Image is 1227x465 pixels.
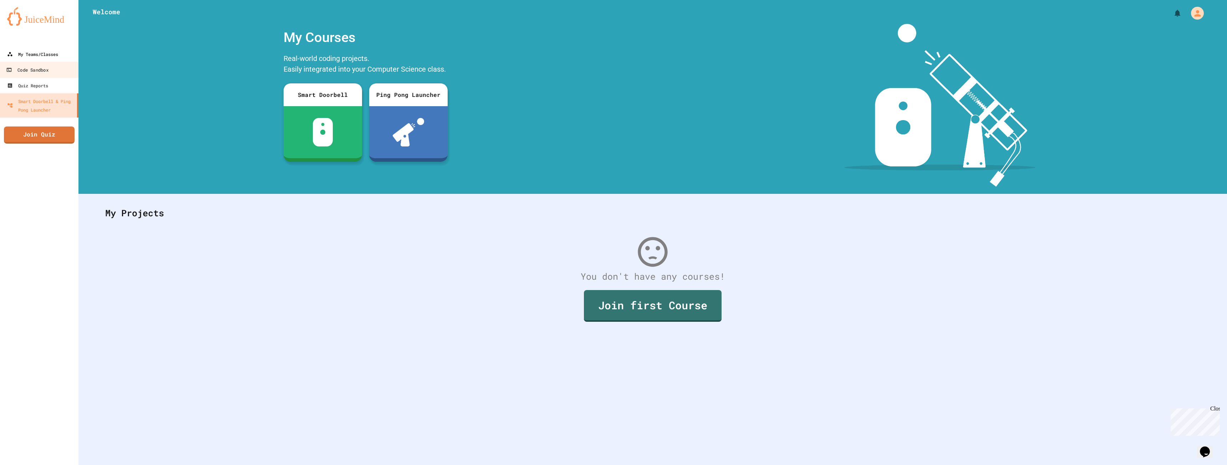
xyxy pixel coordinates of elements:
img: logo-orange.svg [7,7,71,26]
a: Join Quiz [4,126,75,144]
div: Smart Doorbell & Ping Pong Launcher [7,97,74,114]
div: Ping Pong Launcher [369,83,448,106]
img: banner-image-my-projects.png [844,24,1035,187]
div: Smart Doorbell [284,83,362,106]
img: sdb-white.svg [313,118,333,146]
div: You don't have any courses! [98,270,1207,283]
a: Join first Course [584,290,722,322]
div: My Notifications [1160,7,1183,19]
div: My Account [1183,5,1206,21]
iframe: chat widget [1197,436,1220,458]
div: My Teams/Classes [7,50,58,58]
iframe: chat widget [1168,405,1220,436]
div: Quiz Reports [7,81,48,90]
div: My Courses [280,24,451,51]
img: ppl-with-ball.png [393,118,424,146]
div: My Projects [98,199,1207,227]
div: Chat with us now!Close [3,3,49,45]
div: Code Sandbox [6,66,48,74]
div: Real-world coding projects. Easily integrated into your Computer Science class. [280,51,451,78]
